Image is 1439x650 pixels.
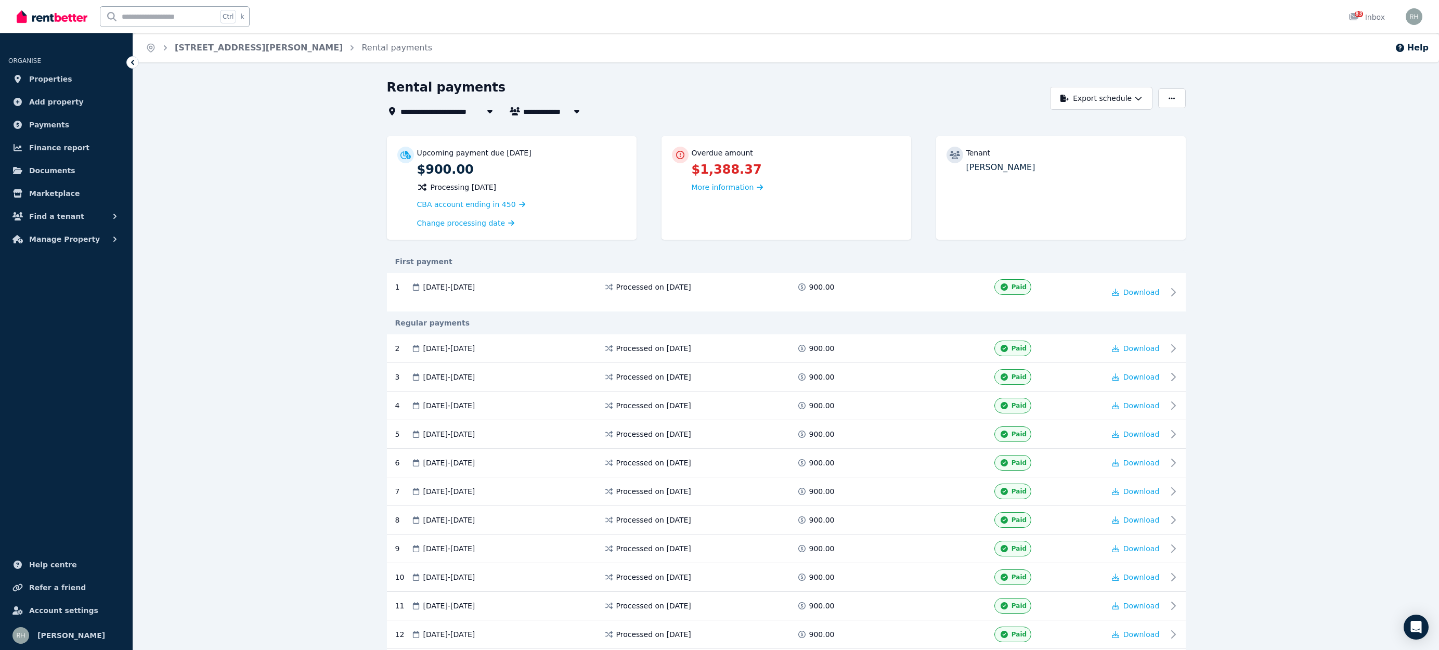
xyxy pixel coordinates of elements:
[809,429,835,439] span: 900.00
[809,343,835,354] span: 900.00
[1112,515,1160,525] button: Download
[1112,372,1160,382] button: Download
[29,96,84,108] span: Add property
[8,577,124,598] a: Refer a friend
[387,79,506,96] h1: Rental payments
[1012,283,1027,291] span: Paid
[417,218,505,228] span: Change processing date
[1112,629,1160,640] button: Download
[387,318,1186,328] div: Regular payments
[966,161,1175,174] p: [PERSON_NAME]
[1123,459,1160,467] span: Download
[616,572,691,582] span: Processed on [DATE]
[8,600,124,621] a: Account settings
[809,282,835,292] span: 900.00
[1112,458,1160,468] button: Download
[1112,400,1160,411] button: Download
[395,398,411,413] div: 4
[616,458,691,468] span: Processed on [DATE]
[133,33,445,62] nav: Breadcrumb
[417,200,516,209] span: CBA account ending in 450
[423,458,475,468] span: [DATE] - [DATE]
[1123,573,1160,581] span: Download
[37,629,105,642] span: [PERSON_NAME]
[423,601,475,611] span: [DATE] - [DATE]
[616,601,691,611] span: Processed on [DATE]
[395,512,411,528] div: 8
[17,9,87,24] img: RentBetter
[809,400,835,411] span: 900.00
[417,148,531,158] p: Upcoming payment due [DATE]
[616,400,691,411] span: Processed on [DATE]
[29,141,89,154] span: Finance report
[8,160,124,181] a: Documents
[692,183,754,191] span: More information
[423,282,475,292] span: [DATE] - [DATE]
[1123,602,1160,610] span: Download
[29,604,98,617] span: Account settings
[417,161,626,178] p: $900.00
[1012,630,1027,639] span: Paid
[1012,602,1027,610] span: Paid
[616,629,691,640] span: Processed on [DATE]
[431,182,497,192] span: Processing [DATE]
[1395,42,1429,54] button: Help
[1112,601,1160,611] button: Download
[220,10,236,23] span: Ctrl
[423,343,475,354] span: [DATE] - [DATE]
[809,486,835,497] span: 900.00
[8,137,124,158] a: Finance report
[423,400,475,411] span: [DATE] - [DATE]
[809,372,835,382] span: 900.00
[395,341,411,356] div: 2
[809,543,835,554] span: 900.00
[8,69,124,89] a: Properties
[423,372,475,382] span: [DATE] - [DATE]
[29,558,77,571] span: Help centre
[1123,487,1160,496] span: Download
[29,119,69,131] span: Payments
[423,515,475,525] span: [DATE] - [DATE]
[175,43,343,53] a: [STREET_ADDRESS][PERSON_NAME]
[423,543,475,554] span: [DATE] - [DATE]
[1123,630,1160,639] span: Download
[1112,429,1160,439] button: Download
[29,581,86,594] span: Refer a friend
[395,541,411,556] div: 9
[395,369,411,385] div: 3
[809,601,835,611] span: 900.00
[616,372,691,382] span: Processed on [DATE]
[1012,573,1027,581] span: Paid
[423,572,475,582] span: [DATE] - [DATE]
[361,43,432,53] a: Rental payments
[8,57,41,64] span: ORGANISE
[1112,486,1160,497] button: Download
[1012,459,1027,467] span: Paid
[692,161,901,178] p: $1,388.37
[1349,12,1385,22] div: Inbox
[1012,344,1027,353] span: Paid
[423,429,475,439] span: [DATE] - [DATE]
[1123,544,1160,553] span: Download
[8,206,124,227] button: Find a tenant
[29,233,100,245] span: Manage Property
[1012,544,1027,553] span: Paid
[1123,401,1160,410] span: Download
[395,627,411,642] div: 12
[616,429,691,439] span: Processed on [DATE]
[616,515,691,525] span: Processed on [DATE]
[423,486,475,497] span: [DATE] - [DATE]
[395,484,411,499] div: 7
[1406,8,1422,25] img: Richard He
[966,148,991,158] p: Tenant
[395,426,411,442] div: 5
[1112,287,1160,297] button: Download
[423,629,475,640] span: [DATE] - [DATE]
[809,629,835,640] span: 900.00
[417,218,515,228] a: Change processing date
[1112,543,1160,554] button: Download
[1012,401,1027,410] span: Paid
[692,148,753,158] p: Overdue amount
[1404,615,1429,640] div: Open Intercom Messenger
[616,343,691,354] span: Processed on [DATE]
